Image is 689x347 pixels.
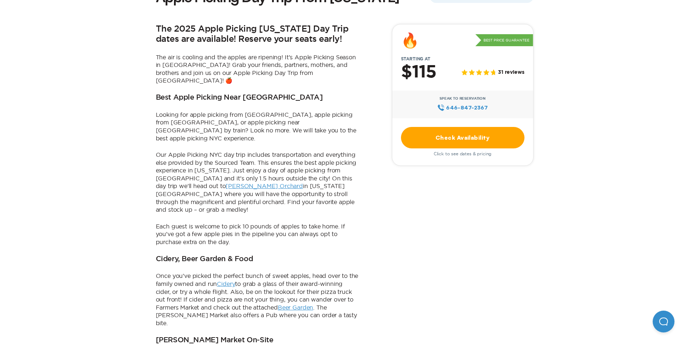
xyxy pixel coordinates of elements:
[156,151,359,214] p: Our Apple Picking NYC day trip includes transportation and everything else provided by the Source...
[475,34,533,47] p: Best Price Guarantee
[156,111,359,142] p: Looking for apple picking from [GEOGRAPHIC_DATA], apple picking from [GEOGRAPHIC_DATA], or apple ...
[439,96,486,101] span: Speak to Reservation
[156,272,359,327] p: Once you’ve picked the perfect bunch of sweet apples, head over to the family owned and run to gr...
[156,223,359,246] p: Each guest is welcome to pick 10 pounds of apples to take home. If you’ve got a few apple pies in...
[401,127,524,148] a: Check Availability
[226,183,303,189] a: [PERSON_NAME] Orchard
[401,33,419,48] div: 🔥
[156,336,273,345] h3: [PERSON_NAME] Market On-Site
[217,280,235,287] a: Cidery
[446,104,488,112] span: 646‍-847‍-2367
[653,311,674,332] iframe: Help Scout Beacon - Open
[156,255,253,264] h3: Cidery, Beer Garden & Food
[437,104,488,112] a: 646‍-847‍-2367
[156,24,359,45] h2: The 2025 Apple Picking [US_STATE] Day Trip dates are available! Reserve your seats early!
[392,56,439,61] span: Starting at
[434,151,492,156] span: Click to see dates & pricing
[156,53,359,85] p: The air is cooling and the apples are ripening! It’s Apple Picking Season in [GEOGRAPHIC_DATA]! G...
[278,304,313,311] a: Beer Garden
[156,93,323,102] h3: Best Apple Picking Near [GEOGRAPHIC_DATA]
[498,69,524,76] span: 31 reviews
[401,63,436,82] h2: $115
